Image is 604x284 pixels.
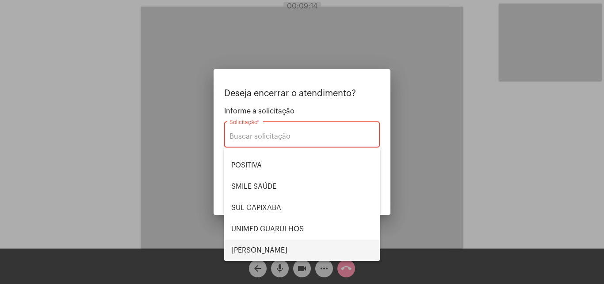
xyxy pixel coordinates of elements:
[229,132,375,140] input: Buscar solicitação
[231,176,373,197] span: SMILE SAÚDE
[231,240,373,261] span: [PERSON_NAME]
[231,155,373,176] span: POSITIVA
[231,197,373,218] span: SUL CAPIXABA
[224,89,380,98] p: Deseja encerrar o atendimento?
[224,107,380,115] span: Informe a solicitação
[231,218,373,240] span: UNIMED GUARULHOS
